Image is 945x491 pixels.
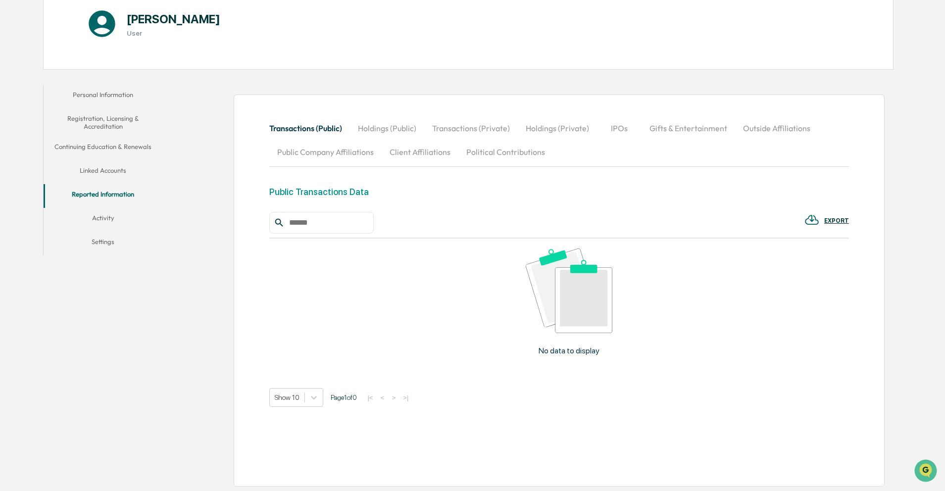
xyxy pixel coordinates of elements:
[44,108,162,137] button: Registration, Licensing & Accreditation
[44,208,162,232] button: Activity
[127,29,220,37] h3: User
[350,116,424,140] button: Holdings (Public)
[44,232,162,255] button: Settings
[34,86,125,94] div: We're available if you need us!
[127,12,220,26] h1: [PERSON_NAME]
[82,125,123,135] span: Attestations
[44,85,162,255] div: secondary tabs example
[378,393,388,402] button: <
[6,121,68,139] a: 🖐️Preclearance
[269,187,369,197] div: Public Transactions Data
[382,140,458,164] button: Client Affiliations
[26,45,163,55] input: Clear
[44,184,162,208] button: Reported Information
[6,140,66,157] a: 🔎Data Lookup
[34,76,162,86] div: Start new chat
[44,85,162,108] button: Personal Information
[735,116,818,140] button: Outside Affiliations
[526,248,613,333] img: No data
[10,126,18,134] div: 🖐️
[168,79,180,91] button: Start new chat
[424,116,518,140] button: Transactions (Private)
[804,212,819,227] img: EXPORT
[458,140,553,164] button: Political Contributions
[70,167,120,175] a: Powered byPylon
[72,126,80,134] div: 🗄️
[518,116,597,140] button: Holdings (Private)
[389,393,398,402] button: >
[44,160,162,184] button: Linked Accounts
[10,21,180,37] p: How can we help?
[539,346,599,355] p: No data to display
[364,393,376,402] button: |<
[10,76,28,94] img: 1746055101610-c473b297-6a78-478c-a979-82029cc54cd1
[824,217,849,224] div: EXPORT
[99,168,120,175] span: Pylon
[331,393,357,401] span: Page 1 of 0
[44,137,162,160] button: Continuing Education & Renewals
[400,393,411,402] button: >|
[10,145,18,152] div: 🔎
[68,121,127,139] a: 🗄️Attestations
[597,116,642,140] button: IPOs
[642,116,735,140] button: Gifts & Entertainment
[20,125,64,135] span: Preclearance
[913,458,940,485] iframe: Open customer support
[20,144,62,153] span: Data Lookup
[269,140,382,164] button: Public Company Affiliations
[269,116,350,140] button: Transactions (Public)
[269,116,849,164] div: secondary tabs example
